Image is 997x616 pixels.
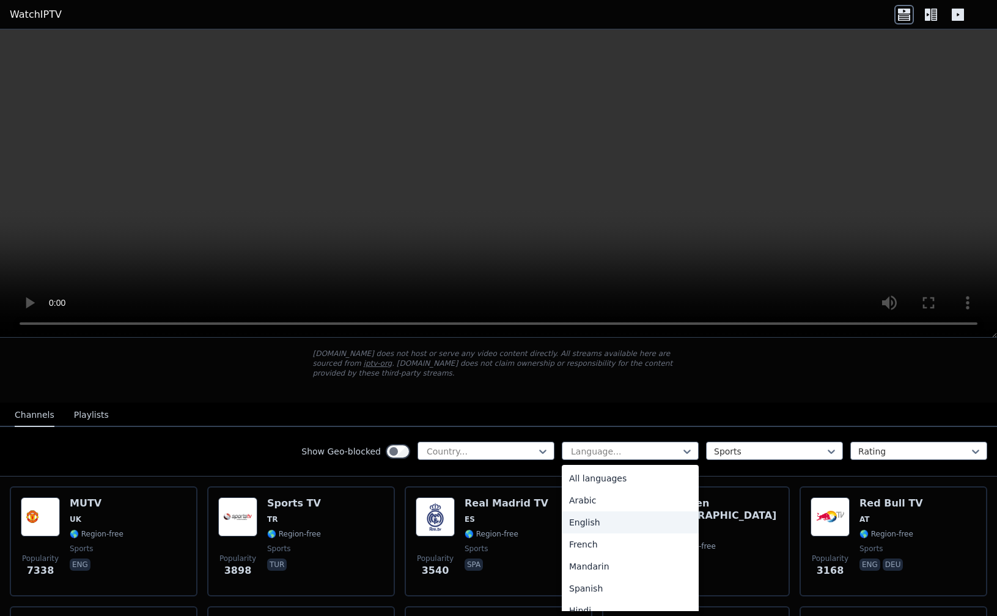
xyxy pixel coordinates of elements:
div: All languages [562,467,699,489]
span: 🌎 Region-free [465,529,518,539]
span: Popularity [22,554,59,563]
span: sports [465,544,488,554]
h6: Red Bull TV [859,497,923,510]
div: English [562,511,699,533]
h6: MUTV [70,497,123,510]
span: Popularity [812,554,848,563]
p: eng [70,558,90,571]
span: sports [267,544,290,554]
a: iptv-org [364,359,392,368]
p: spa [465,558,483,571]
h6: Sports TV [267,497,321,510]
img: Sports TV [218,497,257,536]
span: 3898 [224,563,252,578]
span: UK [70,514,81,524]
span: sports [70,544,93,554]
label: Show Geo-blocked [301,445,381,458]
div: Mandarin [562,555,699,577]
button: Playlists [74,404,109,427]
button: Channels [15,404,54,427]
div: French [562,533,699,555]
img: Red Bull TV [811,497,850,536]
span: 3168 [817,563,844,578]
p: eng [859,558,880,571]
img: MUTV [21,497,60,536]
a: WatchIPTV [10,7,62,22]
span: 🌎 Region-free [267,529,321,539]
p: deu [883,558,903,571]
p: [DOMAIN_NAME] does not host or serve any video content directly. All streams available here are s... [313,349,685,378]
span: Popularity [417,554,454,563]
div: Spanish [562,577,699,599]
span: Popularity [219,554,256,563]
img: Real Madrid TV [416,497,455,536]
span: ES [465,514,475,524]
span: 🌎 Region-free [859,529,913,539]
span: 🌎 Region-free [70,529,123,539]
span: 🌎 Region-free [662,541,716,551]
span: AT [859,514,870,524]
span: 7338 [27,563,54,578]
span: 3540 [422,563,449,578]
span: sports [859,544,883,554]
div: Arabic [562,489,699,511]
p: tur [267,558,287,571]
h6: Real Madrid TV [465,497,548,510]
h6: Sport en [GEOGRAPHIC_DATA] [662,497,779,522]
span: TR [267,514,278,524]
